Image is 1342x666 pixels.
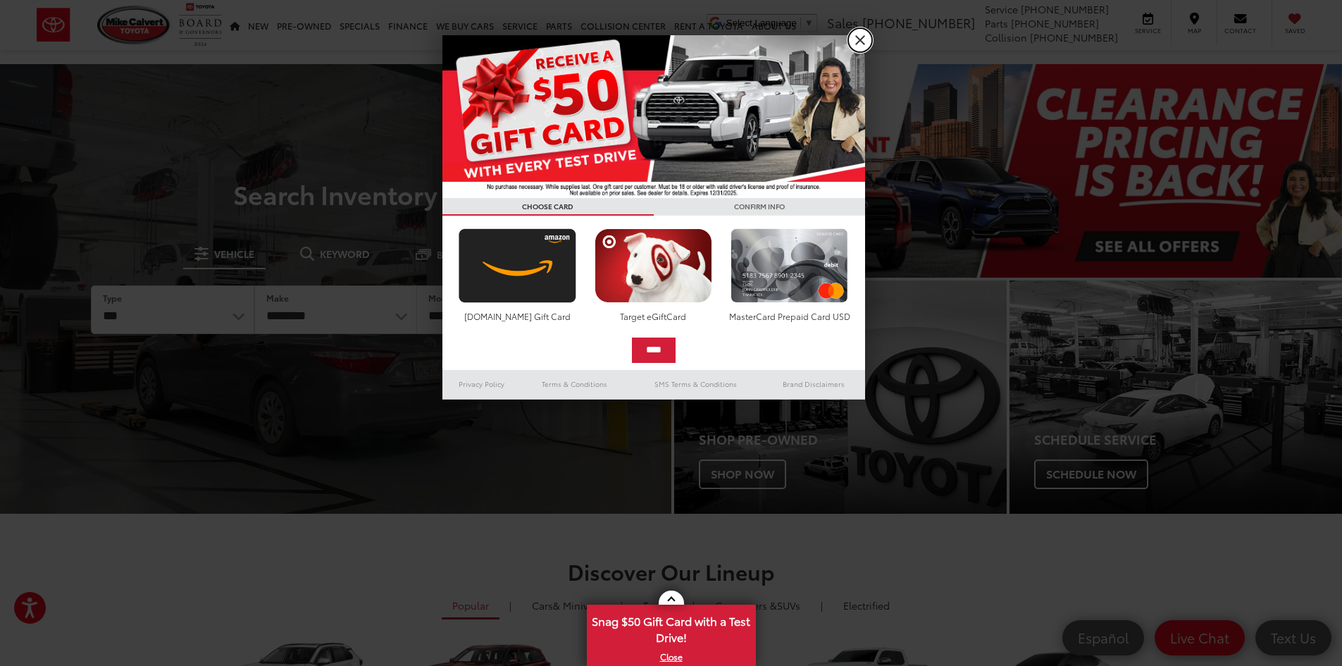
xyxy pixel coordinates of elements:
h3: CONFIRM INFO [654,198,865,216]
div: MasterCard Prepaid Card USD [727,310,852,322]
span: Snag $50 Gift Card with a Test Drive! [588,606,754,649]
h3: CHOOSE CARD [442,198,654,216]
img: 55838_top_625864.jpg [442,35,865,198]
a: SMS Terms & Conditions [629,376,762,393]
div: Target eGiftCard [591,310,716,322]
img: amazoncard.png [455,228,580,303]
a: Privacy Policy [442,376,521,393]
a: Terms & Conditions [521,376,628,393]
div: [DOMAIN_NAME] Gift Card [455,310,580,322]
img: targetcard.png [591,228,716,303]
img: mastercard.png [727,228,852,303]
a: Brand Disclaimers [762,376,865,393]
